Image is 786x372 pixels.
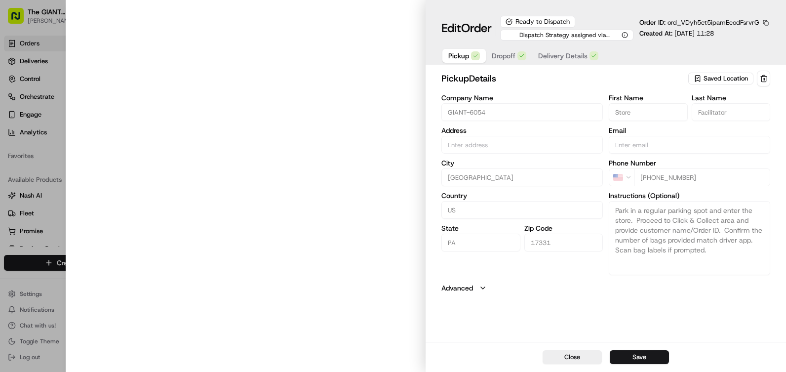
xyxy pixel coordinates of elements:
button: Save [610,350,669,364]
a: Powered byPylon [70,167,119,175]
p: Order ID: [639,18,759,27]
label: Zip Code [524,225,603,232]
input: Enter state [441,234,520,251]
p: Welcome 👋 [10,40,180,55]
a: 💻API Documentation [79,139,162,157]
input: Enter zip code [524,234,603,251]
label: Advanced [441,283,473,293]
span: [DATE] 11:28 [674,29,714,38]
label: City [441,160,603,166]
span: API Documentation [93,143,158,153]
span: ord_VDyh5et5ipamEcodFsrvrG [668,18,759,27]
a: 📗Knowledge Base [6,139,79,157]
input: Got a question? Start typing here... [26,64,178,74]
button: Start new chat [168,97,180,109]
label: Phone Number [609,160,770,166]
label: First Name [609,94,687,101]
button: Saved Location [688,72,755,85]
label: Company Name [441,94,603,101]
span: Delivery Details [538,51,588,61]
span: Pickup [448,51,469,61]
input: Enter phone number [634,168,770,186]
div: 💻 [83,144,91,152]
input: Enter city [441,168,603,186]
input: Enter country [441,201,603,219]
label: Last Name [692,94,770,101]
span: Saved Location [704,74,748,83]
img: Nash [10,10,30,30]
button: Advanced [441,283,770,293]
label: Address [441,127,603,134]
span: Order [461,20,492,36]
textarea: Park in a regular parking spot and enter the store. Proceed to Click & Collect area and provide c... [609,201,770,275]
span: Dispatch Strategy assigned via Automation [506,31,619,39]
input: Enter email [609,136,770,154]
label: Email [609,127,770,134]
p: Created At: [639,29,714,38]
label: Country [441,192,603,199]
div: We're available if you need us! [34,104,125,112]
div: 📗 [10,144,18,152]
div: Ready to Dispatch [500,16,575,28]
span: Dropoff [492,51,515,61]
button: Dispatch Strategy assigned via Automation [500,30,633,41]
input: Enter first name [609,103,687,121]
h1: Edit [441,20,492,36]
input: Enter company name [441,103,603,121]
img: 1736555255976-a54dd68f-1ca7-489b-9aae-adbdc363a1c4 [10,94,28,112]
h2: pickup Details [441,72,686,85]
label: State [441,225,520,232]
span: Pylon [98,167,119,175]
div: Start new chat [34,94,162,104]
label: Instructions (Optional) [609,192,770,199]
span: Knowledge Base [20,143,76,153]
input: Enter last name [692,103,770,121]
button: Close [543,350,602,364]
input: 455 Eisenhower Dr, Hanover, PA 17331, US [441,136,603,154]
